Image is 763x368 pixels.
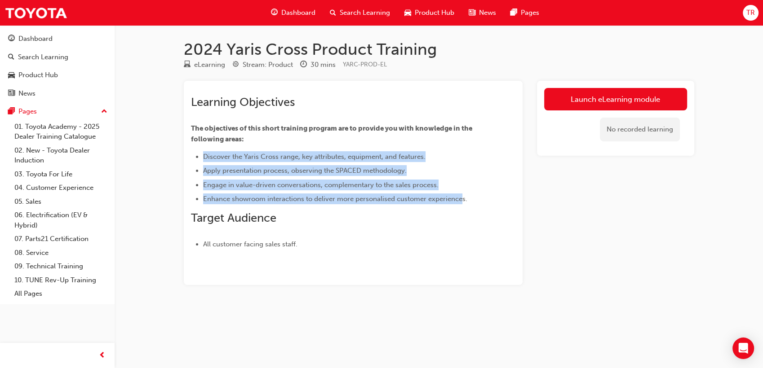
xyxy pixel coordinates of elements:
[746,8,755,18] span: TR
[232,61,239,69] span: target-icon
[184,39,694,59] h1: 2024 Yaris Cross Product Training
[191,95,295,109] span: Learning Objectives
[8,90,15,98] span: news-icon
[264,4,323,22] a: guage-iconDashboard
[191,211,276,225] span: Target Audience
[11,232,111,246] a: 07. Parts21 Certification
[8,35,15,43] span: guage-icon
[343,61,387,68] span: Learning resource code
[11,273,111,287] a: 10. TUNE Rev-Up Training
[323,4,397,22] a: search-iconSearch Learning
[271,7,278,18] span: guage-icon
[510,7,517,18] span: pages-icon
[8,53,14,61] span: search-icon
[461,4,503,22] a: news-iconNews
[203,240,297,248] span: All customer facing sales staff.
[743,5,759,21] button: TR
[18,34,53,44] div: Dashboard
[232,59,293,70] div: Stream
[4,103,111,120] button: Pages
[4,31,111,47] a: Dashboard
[11,195,111,209] a: 05. Sales
[101,106,107,118] span: up-icon
[8,71,15,79] span: car-icon
[404,7,411,18] span: car-icon
[8,108,15,116] span: pages-icon
[300,59,336,70] div: Duration
[203,195,467,203] span: Enhance showroom interactions to deliver more personalised customer experiences.
[4,49,111,66] a: Search Learning
[11,167,111,181] a: 03. Toyota For Life
[4,67,111,83] a: Product Hub
[203,181,439,189] span: Engage in value-driven conversations, complementary to the sales process.
[203,166,407,175] span: Apply presentation process, observing the SPACED methodology.
[194,60,225,70] div: eLearning
[11,181,111,195] a: 04. Customer Experience
[521,8,539,18] span: Pages
[469,7,475,18] span: news-icon
[99,350,106,361] span: prev-icon
[281,8,315,18] span: Dashboard
[243,60,293,70] div: Stream: Product
[11,246,111,260] a: 08. Service
[732,337,754,359] div: Open Intercom Messenger
[11,287,111,301] a: All Pages
[340,8,390,18] span: Search Learning
[311,60,336,70] div: 30 mins
[18,52,68,62] div: Search Learning
[11,120,111,144] a: 01. Toyota Academy - 2025 Dealer Training Catalogue
[203,153,426,161] span: Discover the Yaris Cross range, key attributes, equipment, and features.
[191,124,474,143] span: The objectives of this short training program are to provide you with knowledge in the following ...
[330,7,336,18] span: search-icon
[184,61,191,69] span: learningResourceType_ELEARNING-icon
[11,259,111,273] a: 09. Technical Training
[11,144,111,167] a: 02. New - Toyota Dealer Induction
[4,85,111,102] a: News
[11,208,111,232] a: 06. Electrification (EV & Hybrid)
[544,88,687,110] a: Launch eLearning module
[503,4,546,22] a: pages-iconPages
[415,8,454,18] span: Product Hub
[18,70,58,80] div: Product Hub
[18,106,37,117] div: Pages
[4,29,111,103] button: DashboardSearch LearningProduct HubNews
[600,118,680,141] div: No recorded learning
[397,4,461,22] a: car-iconProduct Hub
[184,59,225,70] div: Type
[4,3,67,23] img: Trak
[479,8,496,18] span: News
[18,88,35,99] div: News
[300,61,307,69] span: clock-icon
